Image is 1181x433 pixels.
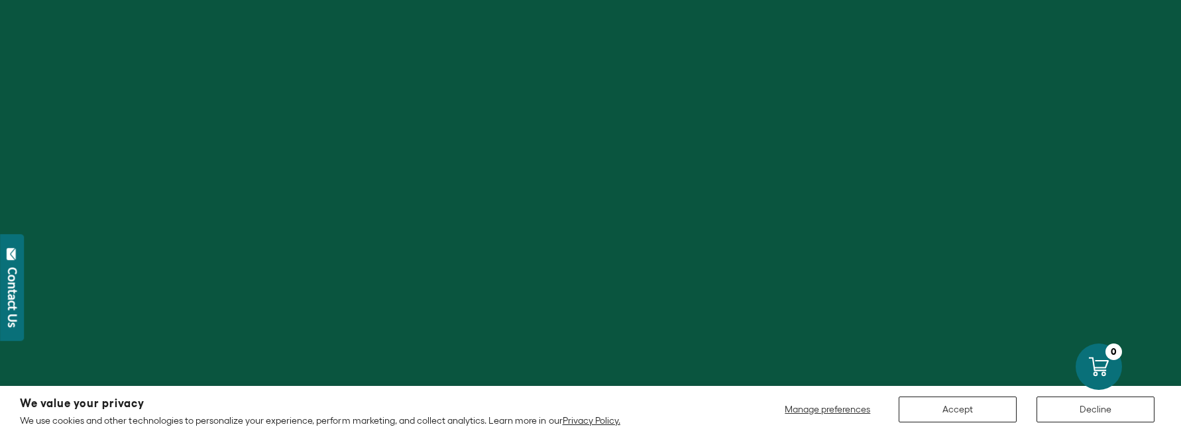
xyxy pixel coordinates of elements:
span: Manage preferences [785,404,870,414]
div: Contact Us [6,267,19,328]
h2: We value your privacy [20,398,620,409]
button: Accept [899,397,1017,422]
button: Decline [1037,397,1154,422]
p: We use cookies and other technologies to personalize your experience, perform marketing, and coll... [20,414,620,426]
button: Manage preferences [777,397,879,422]
a: Privacy Policy. [563,415,620,426]
div: 0 [1105,343,1122,360]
